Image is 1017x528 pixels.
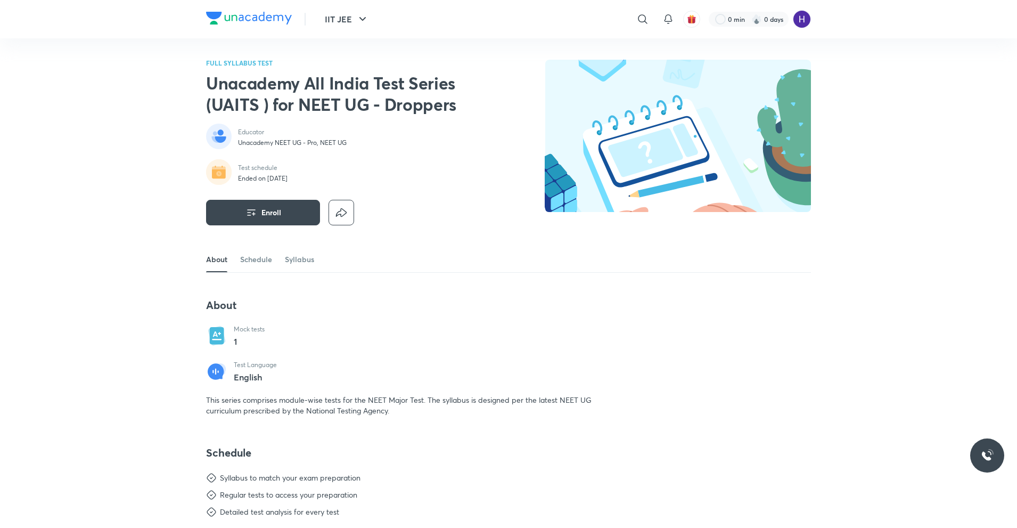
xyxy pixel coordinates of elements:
[206,247,227,272] a: About
[751,14,762,25] img: streak
[220,473,360,483] div: Syllabus to match your exam preparation
[240,247,272,272] a: Schedule
[981,449,994,462] img: ttu
[318,9,375,30] button: IIT JEE
[234,325,265,334] p: Mock tests
[206,395,592,416] span: This series comprises module-wise tests for the NEET Major Test. The syllabus is designed per the...
[285,247,314,272] a: Syllabus
[206,446,606,460] h4: Schedule
[206,60,479,66] p: FULL SYLLABUS TEST
[234,335,265,348] p: 1
[687,14,696,24] img: avatar
[206,72,479,115] h2: Unacademy All India Test Series (UAITS ) for NEET UG - Droppers
[220,490,357,500] div: Regular tests to access your preparation
[234,361,277,369] p: Test Language
[206,298,606,312] h4: About
[206,12,292,25] img: Company Logo
[261,207,281,218] span: Enroll
[238,128,347,136] p: Educator
[238,164,288,172] p: Test schedule
[206,200,320,225] button: Enroll
[206,12,292,27] a: Company Logo
[683,11,700,28] button: avatar
[234,372,277,382] p: English
[238,174,288,183] p: Ended on [DATE]
[793,10,811,28] img: Hitesh Maheshwari
[238,139,347,147] p: Unacademy NEET UG - Pro, NEET UG
[220,507,339,517] div: Detailed test analysis for every test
